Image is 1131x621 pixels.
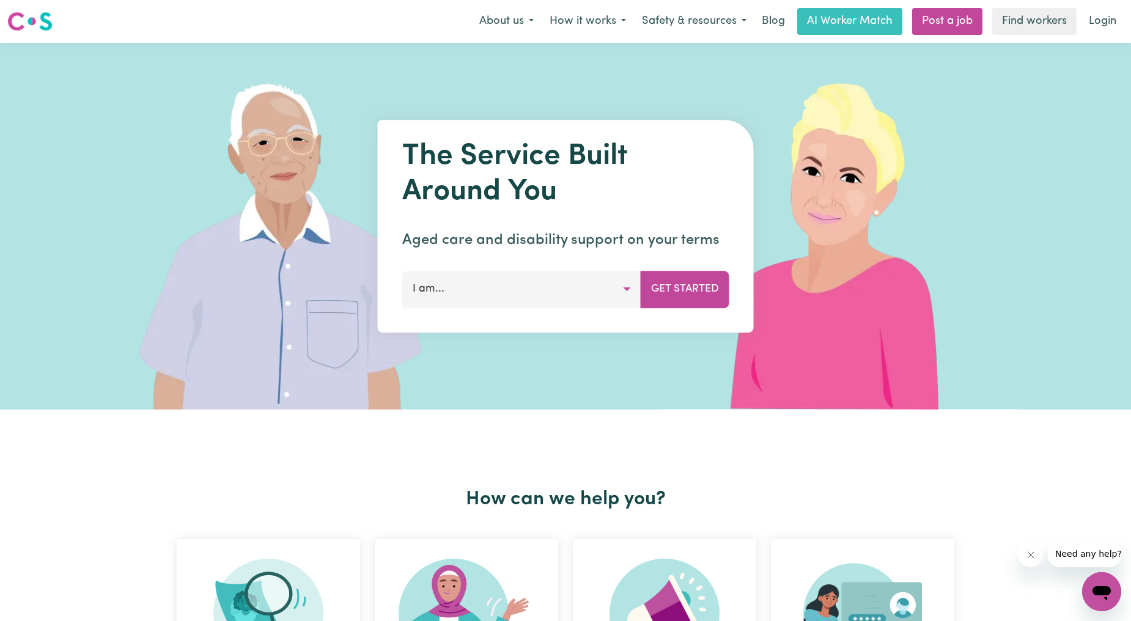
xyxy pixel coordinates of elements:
[7,9,74,18] span: Need any help?
[1048,540,1121,567] iframe: Message from company
[992,8,1077,35] a: Find workers
[471,9,542,34] button: About us
[1019,543,1043,567] iframe: Close message
[754,8,792,35] a: Blog
[1081,8,1124,35] a: Login
[634,9,754,34] button: Safety & resources
[797,8,902,35] a: AI Worker Match
[1082,572,1121,611] iframe: Button to launch messaging window
[542,9,634,34] button: How it works
[641,271,729,307] button: Get Started
[402,229,729,251] p: Aged care and disability support on your terms
[402,271,641,307] button: I am...
[402,139,729,210] h1: The Service Built Around You
[7,10,53,32] img: Careseekers logo
[912,8,982,35] a: Post a job
[169,488,962,511] h2: How can we help you?
[7,7,53,35] a: Careseekers logo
